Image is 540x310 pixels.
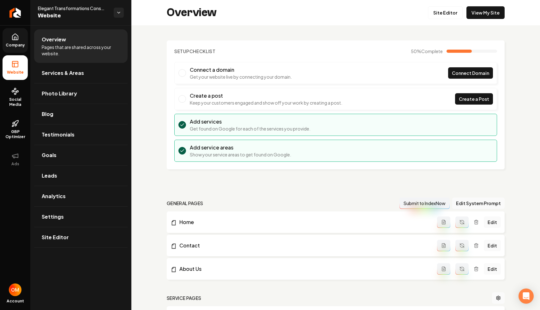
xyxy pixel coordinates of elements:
[38,11,109,20] span: Website
[484,216,501,228] a: Edit
[42,131,75,138] span: Testimonials
[167,6,217,19] h2: Overview
[3,82,28,112] a: Social Media
[190,92,342,100] h3: Create a post
[3,115,28,144] a: GBP Optimizer
[34,83,128,104] a: Photo Library
[34,104,128,124] a: Blog
[484,240,501,251] a: Edit
[452,70,489,76] span: Connect Domain
[3,43,27,48] span: Company
[4,70,26,75] span: Website
[9,161,22,167] span: Ads
[42,110,53,118] span: Blog
[190,125,310,132] p: Get found on Google for each of the services you provide.
[42,69,84,77] span: Services & Areas
[42,234,69,241] span: Site Editor
[34,207,128,227] a: Settings
[34,145,128,165] a: Goals
[437,240,450,251] button: Add admin page prompt
[411,48,443,54] span: 50 %
[190,74,292,80] p: Get your website live by connecting your domain.
[34,63,128,83] a: Services & Areas
[455,93,493,105] a: Create a Post
[34,186,128,206] a: Analytics
[437,263,450,275] button: Add admin page prompt
[34,166,128,186] a: Leads
[190,151,291,158] p: Show your service areas to get found on Google.
[42,151,57,159] span: Goals
[428,6,463,19] a: Site Editor
[7,299,24,304] span: Account
[9,8,21,18] img: Rebolt Logo
[452,198,505,209] button: Edit System Prompt
[174,48,189,54] span: Setup
[42,36,66,43] span: Overview
[167,200,203,206] h2: general pages
[466,6,505,19] a: View My Site
[3,129,28,139] span: GBP Optimizer
[42,172,57,179] span: Leads
[167,295,201,301] h2: Service Pages
[3,147,28,172] button: Ads
[190,144,291,151] h3: Add service areas
[38,5,109,11] span: Elegant Transformations Construction
[3,97,28,107] span: Social Media
[174,48,216,54] h2: Checklist
[190,66,292,74] h3: Connect a domain
[42,213,64,221] span: Settings
[42,90,77,97] span: Photo Library
[42,44,120,57] span: Pages that are shared across your website.
[190,118,310,125] h3: Add services
[42,192,66,200] span: Analytics
[171,265,437,273] a: About Us
[448,67,493,79] a: Connect Domain
[459,96,489,102] span: Create a Post
[34,125,128,145] a: Testimonials
[9,283,21,296] button: Open user button
[3,28,28,53] a: Company
[519,289,534,304] div: Open Intercom Messenger
[34,227,128,247] a: Site Editor
[421,48,443,54] span: Complete
[399,198,450,209] button: Submit to IndexNow
[171,218,437,226] a: Home
[190,100,342,106] p: Keep your customers engaged and show off your work by creating a post.
[171,242,437,249] a: Contact
[484,263,501,275] a: Edit
[437,216,450,228] button: Add admin page prompt
[9,283,21,296] img: Omar Molai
